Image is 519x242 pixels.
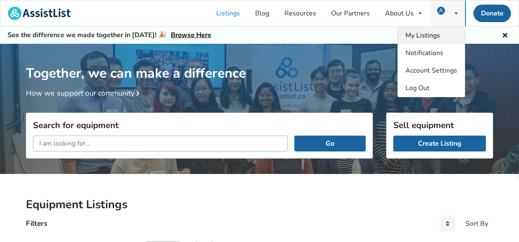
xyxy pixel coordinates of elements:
h1: Together, we can make a difference [26,44,493,82]
img: user icon [437,7,445,15]
span: Log Out [405,83,430,93]
a: Our Partners [324,0,378,26]
a: Resources [277,0,324,26]
span: My Listings [405,31,440,40]
img: assistlist-logo [8,7,71,20]
h3: Search for equipment [33,120,366,131]
div: About Us [385,10,414,17]
h4: Filters [26,219,47,228]
span: Notifications [405,48,443,58]
div: Sort By [466,220,488,227]
a: Blog [248,0,277,26]
span: Account Settings [405,66,457,75]
a: Donate [473,5,511,22]
h5: See the difference we made together in [DATE]! 🎉 [8,31,211,40]
a: Create Listing [393,136,486,151]
a: How we support our community [26,88,143,98]
a: Listings [209,0,248,26]
h2: Equipment Listings [26,197,493,212]
a: Browse Here [171,30,211,40]
button: Go [294,136,366,151]
h3: Sell equipment [393,120,486,131]
input: I am looking for... [33,136,288,151]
